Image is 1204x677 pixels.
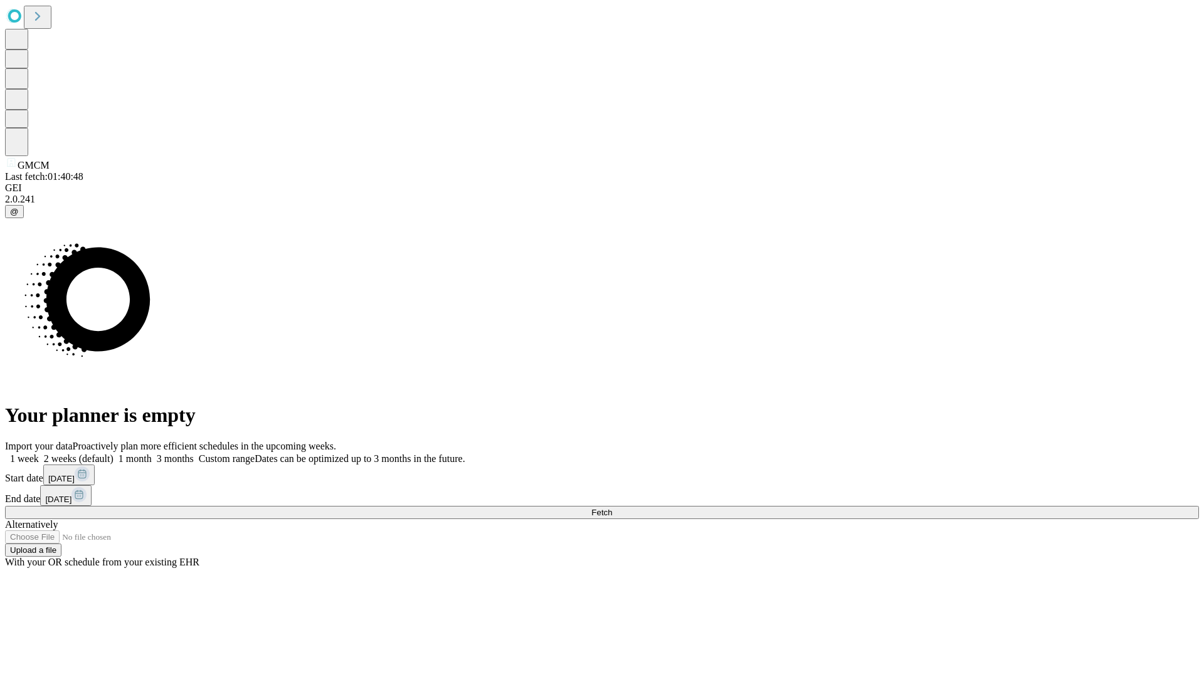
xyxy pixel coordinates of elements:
[45,495,71,504] span: [DATE]
[119,453,152,464] span: 1 month
[10,207,19,216] span: @
[157,453,194,464] span: 3 months
[5,182,1199,194] div: GEI
[5,404,1199,427] h1: Your planner is empty
[199,453,255,464] span: Custom range
[5,485,1199,506] div: End date
[5,441,73,451] span: Import your data
[73,441,336,451] span: Proactively plan more efficient schedules in the upcoming weeks.
[5,543,61,557] button: Upload a file
[5,205,24,218] button: @
[43,464,95,485] button: [DATE]
[5,506,1199,519] button: Fetch
[40,485,92,506] button: [DATE]
[5,171,83,182] span: Last fetch: 01:40:48
[5,194,1199,205] div: 2.0.241
[10,453,39,464] span: 1 week
[18,160,50,171] span: GMCM
[5,557,199,567] span: With your OR schedule from your existing EHR
[48,474,75,483] span: [DATE]
[5,464,1199,485] div: Start date
[5,519,58,530] span: Alternatively
[255,453,465,464] span: Dates can be optimized up to 3 months in the future.
[591,508,612,517] span: Fetch
[44,453,114,464] span: 2 weeks (default)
